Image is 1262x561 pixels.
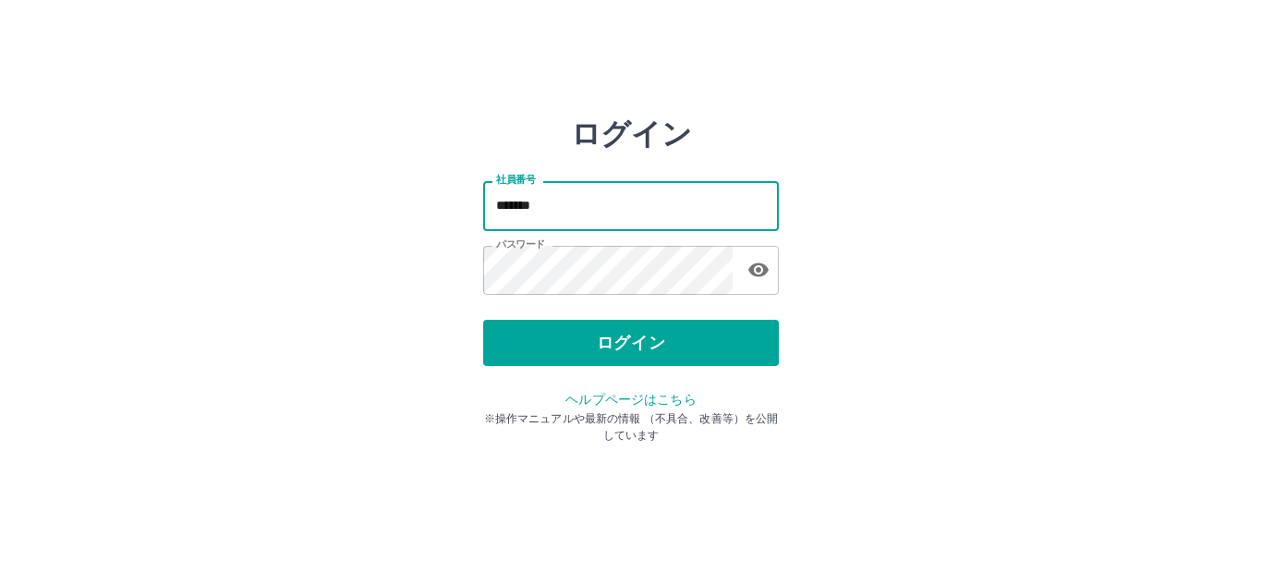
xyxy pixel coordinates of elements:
a: ヘルプページはこちら [565,392,696,407]
p: ※操作マニュアルや最新の情報 （不具合、改善等）を公開しています [483,410,779,444]
button: ログイン [483,320,779,366]
label: 社員番号 [496,173,535,187]
label: パスワード [496,238,545,251]
h2: ログイン [571,116,692,152]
